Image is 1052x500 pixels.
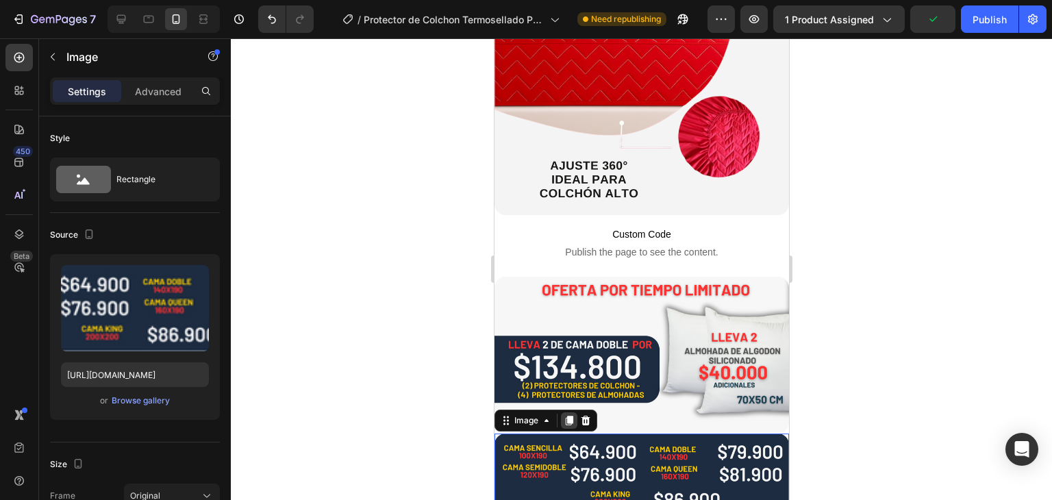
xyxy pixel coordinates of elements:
[785,12,874,27] span: 1 product assigned
[112,395,170,407] div: Browse gallery
[364,12,544,27] span: Protector de Colchon Termosellado Premium con Fundas
[961,5,1018,33] button: Publish
[61,362,209,387] input: https://example.com/image.jpg
[973,12,1007,27] div: Publish
[100,392,108,409] span: or
[68,84,106,99] p: Settings
[494,38,789,500] iframe: Design area
[135,84,181,99] p: Advanced
[13,146,33,157] div: 450
[773,5,905,33] button: 1 product assigned
[61,265,209,351] img: preview-image
[66,49,183,65] p: Image
[1005,433,1038,466] div: Open Intercom Messenger
[591,13,661,25] span: Need republishing
[116,164,200,195] div: Rectangle
[358,12,361,27] span: /
[50,455,86,474] div: Size
[50,226,97,245] div: Source
[258,5,314,33] div: Undo/Redo
[50,132,70,145] div: Style
[90,11,96,27] p: 7
[10,251,33,262] div: Beta
[5,5,102,33] button: 7
[111,394,171,408] button: Browse gallery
